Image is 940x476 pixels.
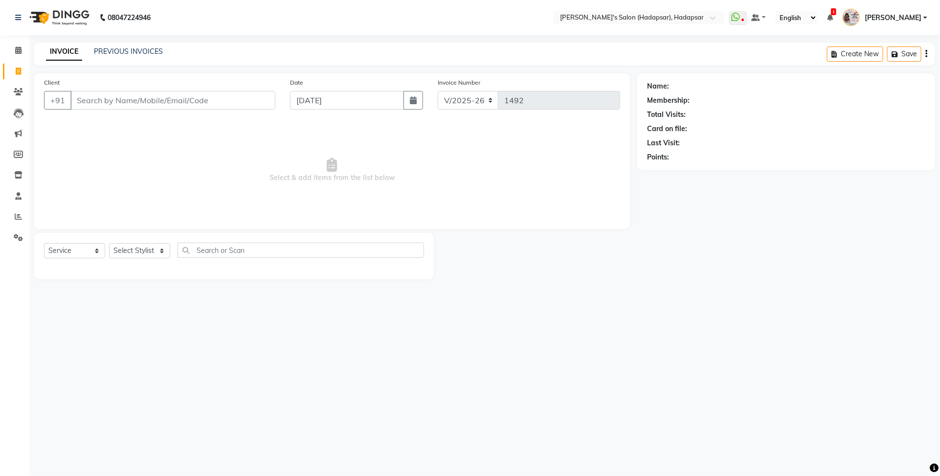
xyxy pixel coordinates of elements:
a: INVOICE [46,43,82,61]
div: Total Visits: [647,110,686,120]
span: Select & add items from the list below [44,121,620,219]
label: Invoice Number [438,78,480,87]
div: Card on file: [647,124,687,134]
div: Last Visit: [647,138,680,148]
img: logo [25,4,92,31]
b: 08047224946 [108,4,151,31]
span: [PERSON_NAME] [865,13,921,23]
a: PREVIOUS INVOICES [94,47,163,56]
button: Create New [827,46,883,62]
button: +91 [44,91,71,110]
div: Name: [647,81,669,91]
span: 1 [831,8,836,15]
label: Client [44,78,60,87]
div: Membership: [647,95,690,106]
img: PAVAN [843,9,860,26]
input: Search by Name/Mobile/Email/Code [70,91,275,110]
button: Save [887,46,921,62]
a: 1 [827,13,833,22]
label: Date [290,78,303,87]
div: Points: [647,152,669,162]
input: Search or Scan [178,243,424,258]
